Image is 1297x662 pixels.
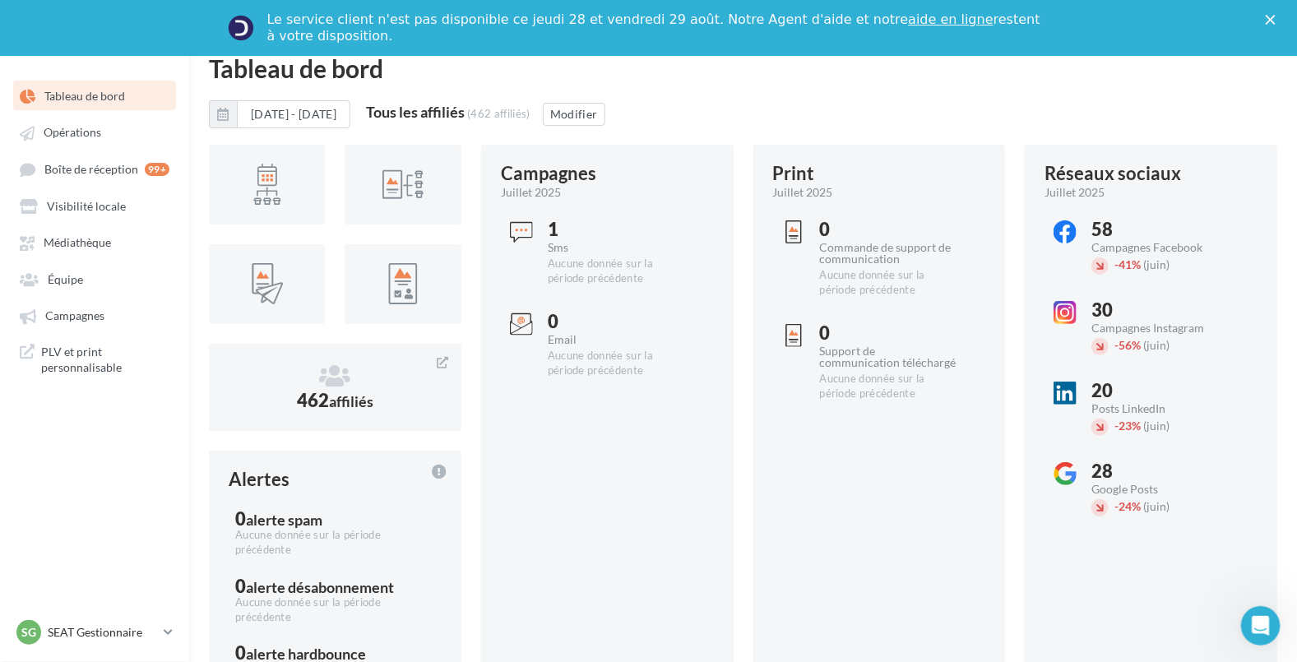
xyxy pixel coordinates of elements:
[1143,499,1170,513] span: (juin)
[820,372,957,401] div: Aucune donnée sur la période précédente
[548,349,685,378] div: Aucune donnée sur la période précédente
[1091,403,1229,414] div: Posts LinkedIn
[329,392,373,410] span: affiliés
[10,337,179,382] a: PLV et print personnalisable
[237,100,350,128] button: [DATE] - [DATE]
[1143,419,1170,433] span: (juin)
[820,220,957,238] div: 0
[548,334,685,345] div: Email
[543,103,605,126] button: Modifier
[10,227,179,257] a: Médiathèque
[10,154,179,184] a: Boîte de réception 99+
[366,104,465,119] div: Tous les affiliés
[548,312,685,331] div: 0
[1114,419,1141,433] span: 23%
[297,389,373,411] span: 462
[501,184,561,201] span: juillet 2025
[1114,257,1119,271] span: -
[21,624,36,641] span: SG
[209,100,350,128] button: [DATE] - [DATE]
[1114,338,1119,352] span: -
[820,324,957,342] div: 0
[235,595,435,625] div: Aucune donnée sur la période précédente
[1143,338,1170,352] span: (juin)
[145,163,169,176] div: 99+
[235,528,435,558] div: Aucune donnée sur la période précédente
[209,56,1277,81] div: Tableau de bord
[1091,242,1229,253] div: Campagnes Facebook
[501,164,596,183] div: Campagnes
[41,344,169,376] span: PLV et print personnalisable
[235,644,435,662] div: 0
[235,577,435,595] div: 0
[45,309,104,323] span: Campagnes
[1114,257,1141,271] span: 41%
[246,580,394,595] div: alerte désabonnement
[47,199,126,213] span: Visibilité locale
[820,268,957,298] div: Aucune donnée sur la période précédente
[235,510,435,528] div: 0
[1091,322,1229,334] div: Campagnes Instagram
[1143,257,1170,271] span: (juin)
[773,184,833,201] span: juillet 2025
[228,15,254,41] img: Profile image for Service-Client
[1114,499,1119,513] span: -
[246,512,322,527] div: alerte spam
[10,300,179,330] a: Campagnes
[44,236,111,250] span: Médiathèque
[13,617,176,648] a: SG SEAT Gestionnaire
[44,126,101,140] span: Opérations
[1114,499,1141,513] span: 24%
[10,264,179,294] a: Équipe
[1045,164,1181,183] div: Réseaux sociaux
[1091,462,1229,480] div: 28
[908,12,993,27] a: aide en ligne
[1114,338,1141,352] span: 56%
[44,89,125,103] span: Tableau de bord
[10,191,179,220] a: Visibilité locale
[1114,419,1119,433] span: -
[548,220,685,238] div: 1
[44,162,138,176] span: Boîte de réception
[10,81,179,110] a: Tableau de bord
[229,470,290,488] div: Alertes
[48,272,83,286] span: Équipe
[1091,484,1229,495] div: Google Posts
[1091,382,1229,400] div: 20
[48,624,157,641] p: SEAT Gestionnaire
[10,117,179,146] a: Opérations
[246,646,366,661] div: alerte hardbounce
[820,242,957,265] div: Commande de support de communication
[548,242,685,253] div: Sms
[1091,220,1229,238] div: 58
[1266,15,1282,25] div: Fermer
[1045,184,1105,201] span: juillet 2025
[548,257,685,286] div: Aucune donnée sur la période précédente
[773,164,815,183] div: Print
[267,12,1044,44] div: Le service client n'est pas disponible ce jeudi 28 et vendredi 29 août. Notre Agent d'aide et not...
[820,345,957,368] div: Support de communication téléchargé
[1241,606,1281,646] iframe: Intercom live chat
[1091,301,1229,319] div: 30
[467,107,530,120] div: (462 affiliés)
